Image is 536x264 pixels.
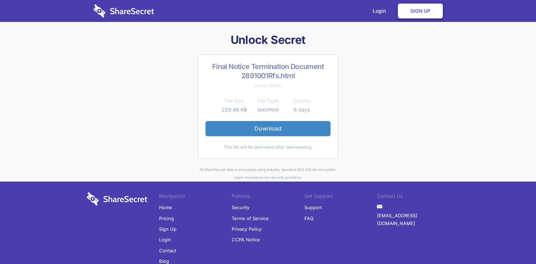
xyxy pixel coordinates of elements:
div: This file will be destroyed after downloading. [205,143,331,151]
a: Privacy Policy [232,224,261,234]
li: Policies [232,192,304,202]
img: logo-wordmark-white-trans-d4663122ce5f474addd5e946df7df03e33cb6a1c49d2221995e7729f52c070b2.svg [94,4,154,18]
a: Support [304,202,322,213]
div: All ShareSecret data is encrypted using industry standard AES 256 bit encryption. about our secur... [84,166,452,182]
a: Download [205,121,331,136]
li: Get Support [304,192,377,202]
a: FAQ [304,213,314,224]
td: 6 days [285,105,318,114]
li: Navigation [159,192,232,202]
td: 229.48 KB [218,105,251,114]
h1: Unlock Secret [84,33,452,47]
a: Login [159,234,171,245]
li: Contact Us [377,192,450,202]
div: Shared [DATE] [205,82,331,90]
a: Sign Up [398,4,443,18]
a: Pricing [159,213,174,224]
a: Contact [159,245,176,256]
a: Home [159,202,172,213]
td: text/html [251,105,285,114]
a: Sign Up [159,224,176,234]
th: File Size [218,97,251,105]
th: Expires [285,97,318,105]
th: File Type [251,97,285,105]
a: Learn more [234,175,254,179]
a: [EMAIL_ADDRESS][DOMAIN_NAME] [377,210,450,229]
a: Terms of Service [232,213,269,224]
a: CCPA Notice [232,234,260,245]
h2: Final Notice Termination Document 2891001Rfs.html [205,62,331,80]
img: logo-wordmark-white-trans-d4663122ce5f474addd5e946df7df03e33cb6a1c49d2221995e7729f52c070b2.svg [87,192,147,206]
a: Security [232,202,249,213]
